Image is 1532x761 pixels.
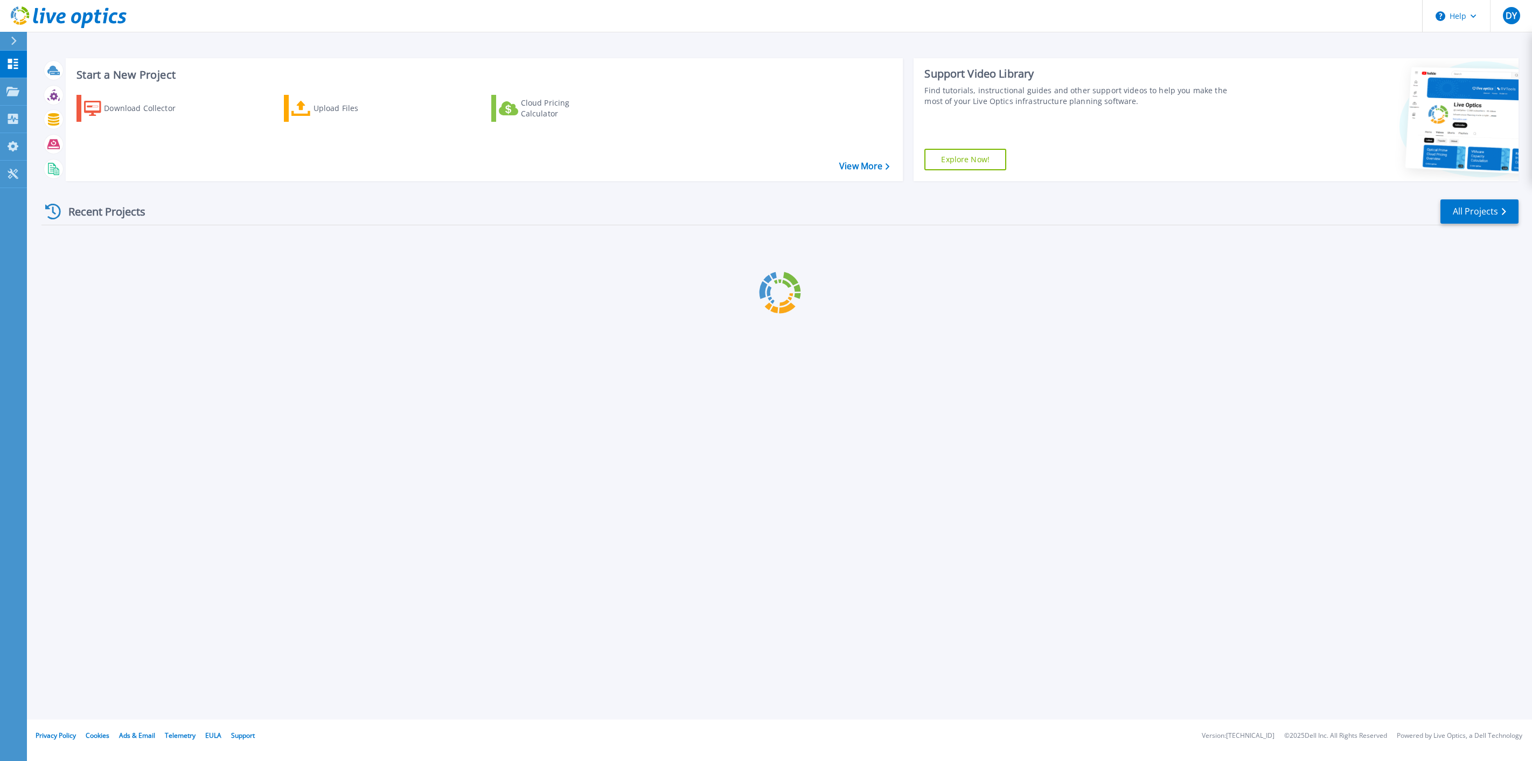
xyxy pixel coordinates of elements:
[76,95,197,122] a: Download Collector
[924,85,1238,107] div: Find tutorials, instructional guides and other support videos to help you make the most of your L...
[1284,732,1387,739] li: © 2025 Dell Inc. All Rights Reserved
[41,198,160,225] div: Recent Projects
[1202,732,1275,739] li: Version: [TECHNICAL_ID]
[1506,11,1517,20] span: DY
[231,731,255,740] a: Support
[104,98,190,119] div: Download Collector
[205,731,221,740] a: EULA
[1440,199,1519,224] a: All Projects
[924,67,1238,81] div: Support Video Library
[36,731,76,740] a: Privacy Policy
[76,69,889,81] h3: Start a New Project
[839,161,889,171] a: View More
[119,731,155,740] a: Ads & Email
[284,95,404,122] a: Upload Files
[521,98,607,119] div: Cloud Pricing Calculator
[1397,732,1522,739] li: Powered by Live Optics, a Dell Technology
[924,149,1006,170] a: Explore Now!
[491,95,611,122] a: Cloud Pricing Calculator
[314,98,400,119] div: Upload Files
[165,731,196,740] a: Telemetry
[86,731,109,740] a: Cookies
